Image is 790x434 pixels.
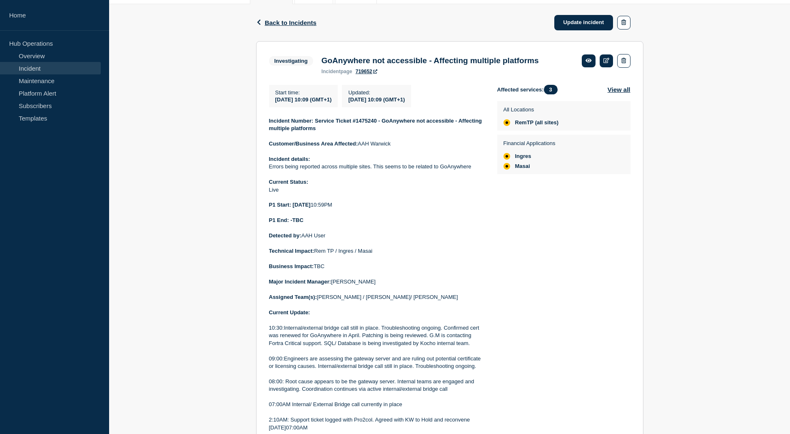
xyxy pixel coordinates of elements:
strong: Incident details: [269,156,310,162]
p: 10:59PM [269,201,484,209]
strong: P1 End: -TBC [269,217,304,223]
div: affected [503,153,510,160]
button: Back to Incidents [256,19,316,26]
p: Rem TP / Ingres / Masai [269,247,484,255]
button: View all [608,85,631,94]
p: 07:00AM Internal/ External Bridge call currently in place [269,401,484,408]
p: 08:00: Root cause appears to be the gateway server. Internal teams are engaged and investigating.... [269,378,484,393]
span: 3 [544,85,558,94]
a: Update incident [554,15,613,30]
strong: Customer/Business Area Affected: [269,141,358,147]
strong: P1 Start: [DATE] [269,202,311,208]
p: Errors being reported across multiple sites. This seems to be related to GoAnywhere [269,163,484,170]
p: 09:00:Engineers are assessing the gateway server and are ruling out potential certificate or lice... [269,355,484,370]
p: All Locations [503,106,559,113]
p: page [321,69,352,74]
div: affected [503,163,510,170]
strong: Business Impact: [269,263,314,269]
span: Back to Incidents [265,19,316,26]
div: affected [503,119,510,126]
span: [DATE] 10:09 (GMT+1) [275,96,332,103]
a: 719652 [356,69,377,74]
span: incident [321,69,341,74]
span: Masai [515,163,530,170]
strong: Current Status: [269,179,309,185]
h3: GoAnywhere not accessible - Affecting multiple platforms [321,56,539,65]
strong: Current Update: [269,309,310,316]
p: AAH User [269,232,484,239]
p: Live [269,186,484,194]
p: 10:30:Internal/external bridge call still in place. Troubleshooting ongoing. Confirmed cert was r... [269,324,484,347]
span: RemTP (all sites) [515,119,559,126]
p: AAH Warwick [269,140,484,148]
div: [DATE] 10:09 (GMT+1) [348,96,405,103]
p: Financial Applications [503,140,556,146]
span: Affected services: [497,85,562,94]
span: Ingres [515,153,531,160]
p: [PERSON_NAME] [269,278,484,286]
strong: Incident Number: Service Ticket #1475240 - GoAnywhere not accessible - Affecting multiple platforms [269,118,483,131]
span: Investigating [269,56,313,66]
p: 2:10AM: Support ticket logged with Pro2col. Agreed with KW to Hold and reconvene [DATE]07:00AM [269,416,484,432]
strong: Detected by: [269,232,302,239]
p: TBC [269,263,484,270]
p: [PERSON_NAME] / [PERSON_NAME]/ [PERSON_NAME] [269,293,484,301]
strong: Major Incident Manager: [269,279,331,285]
p: Updated : [348,89,405,96]
strong: Technical Impact: [269,248,314,254]
p: Start time : [275,89,332,96]
strong: Assigned Team(s): [269,294,317,300]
